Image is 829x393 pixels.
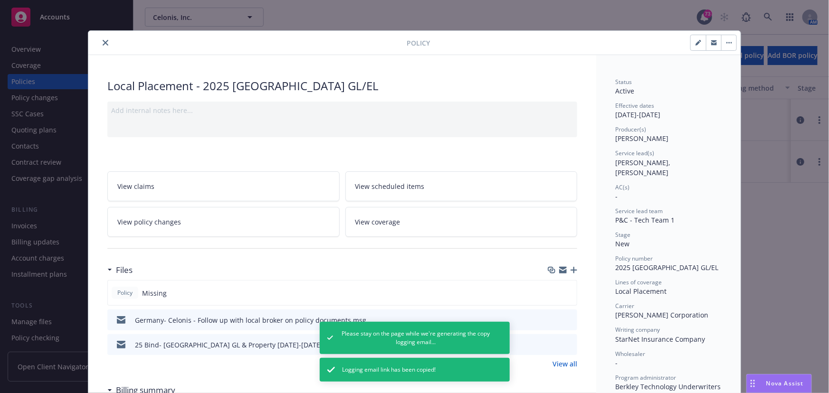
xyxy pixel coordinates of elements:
[615,86,634,95] span: Active
[135,315,366,325] div: Germany- Celonis - Follow up with local broker on policy documents.msg
[115,289,134,297] span: Policy
[111,105,573,115] div: Add internal notes here...
[615,207,663,215] span: Service lead team
[615,192,618,201] span: -
[615,278,662,286] span: Lines of coverage
[355,217,400,227] span: View coverage
[615,358,618,367] span: -
[615,102,722,120] div: [DATE] - [DATE]
[341,329,490,346] span: Please stay on the page while we're generating the copy logging email...
[615,134,668,143] span: [PERSON_NAME]
[107,264,133,276] div: Files
[615,350,645,358] span: Wholesaler
[355,181,425,191] span: View scheduled items
[747,374,759,393] div: Drag to move
[615,78,632,86] span: Status
[615,183,629,191] span: AC(s)
[100,37,111,48] button: close
[107,78,577,94] div: Local Placement - 2025 [GEOGRAPHIC_DATA] GL/EL
[107,171,340,201] a: View claims
[117,217,181,227] span: View policy changes
[615,310,708,319] span: [PERSON_NAME] Corporation
[615,231,630,239] span: Stage
[615,125,646,133] span: Producer(s)
[615,335,705,344] span: StarNet Insurance Company
[615,149,654,157] span: Service lead(s)
[615,263,718,272] span: 2025 [GEOGRAPHIC_DATA] GL/EL
[343,365,436,374] span: Logging email link has been copied!
[553,359,577,369] a: View all
[345,171,578,201] a: View scheduled items
[746,374,812,393] button: Nova Assist
[615,158,672,177] span: [PERSON_NAME], [PERSON_NAME]
[565,315,573,325] button: preview file
[107,207,340,237] a: View policy changes
[615,215,675,225] span: P&C - Tech Team 1
[565,340,573,350] button: preview file
[116,264,133,276] h3: Files
[345,207,578,237] a: View coverage
[615,254,653,262] span: Policy number
[142,288,167,298] span: Missing
[117,181,154,191] span: View claims
[615,326,660,334] span: Writing company
[615,302,634,310] span: Carrier
[615,286,722,296] div: Local Placement
[615,239,629,248] span: New
[135,340,338,350] div: 25 Bind- [GEOGRAPHIC_DATA] GL & Property [DATE]-[DATE].msg
[615,102,654,110] span: Effective dates
[550,315,557,325] button: download file
[407,38,430,48] span: Policy
[550,340,557,350] button: download file
[766,379,804,387] span: Nova Assist
[615,374,676,382] span: Program administrator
